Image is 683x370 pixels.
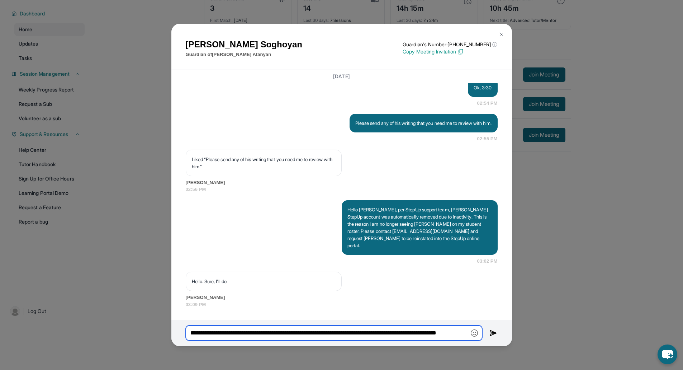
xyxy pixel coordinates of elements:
p: Hello. Sure, I'll do [192,278,336,285]
img: Close Icon [498,32,504,37]
span: 02:56 PM [186,186,498,193]
h1: [PERSON_NAME] Soghoyan [186,38,303,51]
button: chat-button [658,345,677,364]
span: 02:54 PM [477,100,498,107]
span: ⓘ [492,41,497,48]
p: Hello [PERSON_NAME], per StepUp support team, [PERSON_NAME] StepUp account was automatically remo... [347,206,492,249]
p: Copy Meeting Invitation [403,48,497,55]
span: [PERSON_NAME] [186,294,498,301]
p: Guardian of [PERSON_NAME] Atanyan [186,51,303,58]
h3: [DATE] [186,73,498,80]
img: Send icon [489,329,498,337]
img: Emoji [471,329,478,337]
span: 03:09 PM [186,301,498,308]
span: [PERSON_NAME] [186,179,498,186]
span: 02:55 PM [477,135,498,142]
p: Guardian's Number: [PHONE_NUMBER] [403,41,497,48]
p: Ok, 3:30 [474,84,492,91]
img: Copy Icon [457,48,464,55]
p: Please send any of his writing that you need me to review with him. [355,120,492,127]
p: Liked “Please send any of his writing that you need me to review with him.” [192,156,336,170]
span: 03:02 PM [477,258,498,265]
